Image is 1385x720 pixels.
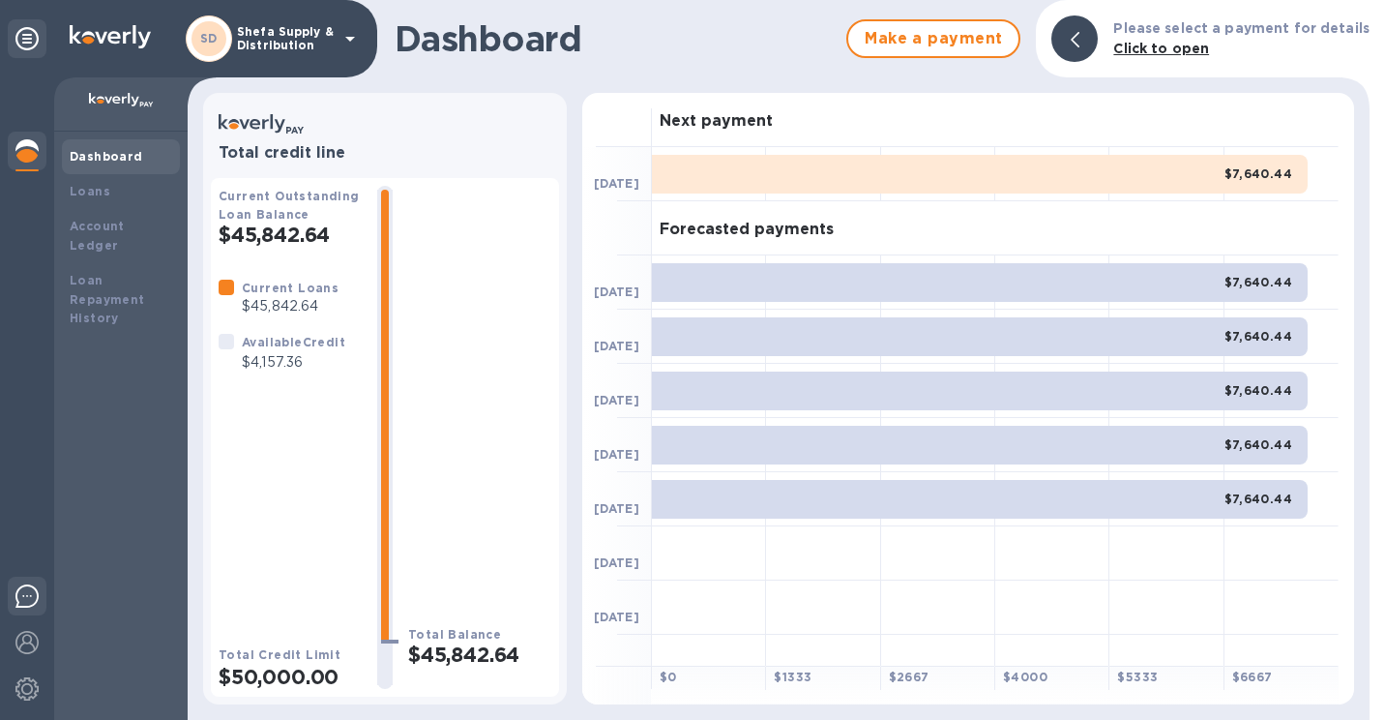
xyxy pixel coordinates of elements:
[774,670,811,684] b: $ 1333
[219,665,362,689] h2: $50,000.00
[594,447,639,462] b: [DATE]
[1232,670,1273,684] b: $ 6667
[660,221,834,239] h3: Forecasted payments
[70,25,151,48] img: Logo
[408,643,551,667] h2: $45,842.64
[70,149,143,164] b: Dashboard
[1117,670,1158,684] b: $ 5333
[219,223,362,247] h2: $45,842.64
[219,144,551,163] h3: Total credit line
[660,112,773,131] h3: Next payment
[1224,275,1293,289] b: $7,640.44
[594,339,639,353] b: [DATE]
[70,273,145,326] b: Loan Repayment History
[594,610,639,624] b: [DATE]
[1224,166,1293,181] b: $7,640.44
[237,25,334,52] p: Shefa Supply & Distribution
[594,176,639,191] b: [DATE]
[594,664,639,678] b: [DATE]
[219,647,340,662] b: Total Credit Limit
[8,19,46,58] div: Unpin categories
[70,184,110,198] b: Loans
[408,627,501,642] b: Total Balance
[594,393,639,407] b: [DATE]
[395,18,837,59] h1: Dashboard
[1113,41,1209,56] b: Click to open
[219,189,360,222] b: Current Outstanding Loan Balance
[1224,437,1293,452] b: $7,640.44
[1224,492,1293,506] b: $7,640.44
[1224,383,1293,398] b: $7,640.44
[846,19,1020,58] button: Make a payment
[594,501,639,516] b: [DATE]
[242,335,345,349] b: Available Credit
[864,27,1003,50] span: Make a payment
[1224,329,1293,344] b: $7,640.44
[660,670,677,684] b: $ 0
[70,219,125,253] b: Account Ledger
[242,281,339,295] b: Current Loans
[594,285,639,299] b: [DATE]
[1003,670,1047,684] b: $ 4000
[242,296,339,316] p: $45,842.64
[594,555,639,570] b: [DATE]
[200,31,218,45] b: SD
[889,670,929,684] b: $ 2667
[242,352,345,373] p: $4,157.36
[1113,20,1370,36] b: Please select a payment for details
